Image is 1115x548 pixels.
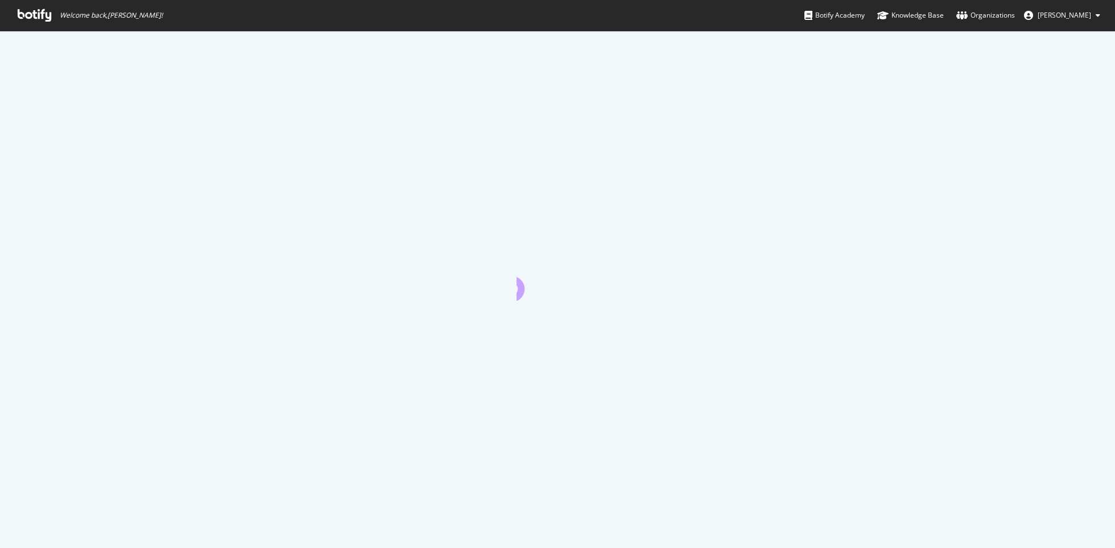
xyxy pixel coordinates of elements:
[804,10,865,21] div: Botify Academy
[956,10,1015,21] div: Organizations
[517,260,598,301] div: animation
[60,11,163,20] span: Welcome back, [PERSON_NAME] !
[1038,10,1091,20] span: Kathy Reyes
[1015,6,1109,24] button: [PERSON_NAME]
[877,10,944,21] div: Knowledge Base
